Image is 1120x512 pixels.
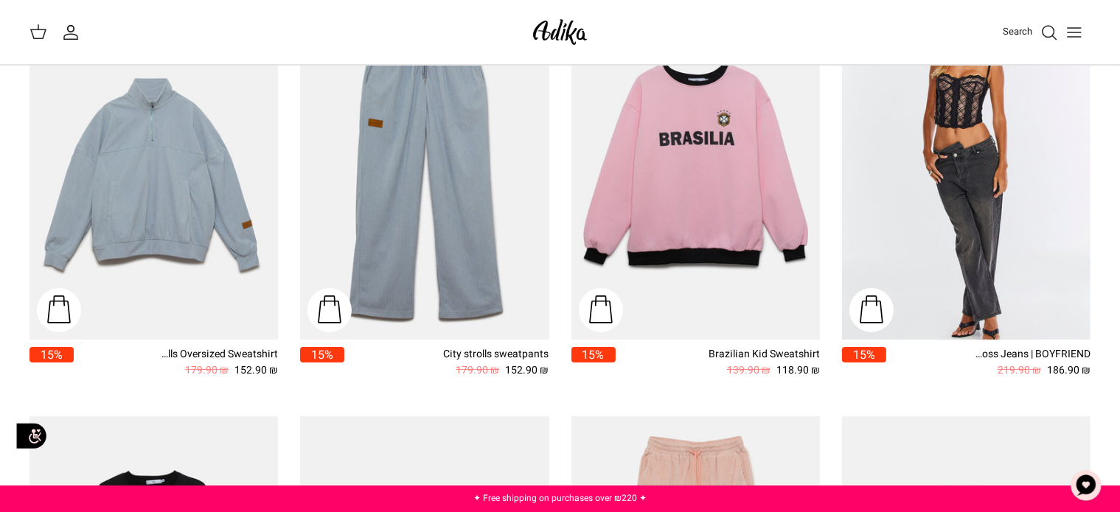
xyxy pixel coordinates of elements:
font: City Strolls Oversized Sweatshirt [128,346,278,362]
font: Search [1003,24,1032,38]
font: City strolls sweatpants [444,346,549,362]
a: All Or Nothing Criss-Cross Jeans | BOYFRIEND 186.90 ₪ 219.90 ₪ [886,347,1091,379]
font: 152.90 ₪ [234,362,278,378]
font: 118.90 ₪ [776,362,820,378]
a: My account [62,24,86,41]
font: 139.90 ₪ [727,362,771,378]
font: 15% [311,346,333,364]
font: 186.90 ₪ [1047,362,1091,378]
a: 15% [571,347,616,379]
a: 15% [300,347,344,379]
a: Brazilian Kid Sweatshirt 118.90 ₪ 139.90 ₪ [616,347,820,379]
a: All Or Nothing Criss-Cross Jeans | BOYFRIEND [842,9,1091,340]
font: Brazilian Kid Sweatshirt [709,346,820,362]
font: 15% [853,346,875,364]
button: Chat [1064,463,1108,508]
a: 15% [29,347,74,379]
font: 15% [582,346,605,364]
font: 179.90 ₪ [456,362,500,378]
font: 15% [41,346,63,364]
a: 15% [842,347,886,379]
a: Brazilian Kid Sweatshirt [571,9,820,340]
a: Search [1003,24,1058,41]
img: Adika IL [529,15,591,49]
img: accessibility_icon02.svg [11,415,52,456]
a: City strolls sweatpants 152.90 ₪ 179.90 ₪ [344,347,549,379]
button: Toggle menu [1058,16,1091,49]
font: 152.90 ₪ [506,362,549,378]
font: 179.90 ₪ [185,362,229,378]
a: City Strolls Oversized Sweatshirt [29,9,278,340]
font: 219.90 ₪ [998,362,1041,378]
a: City strolls sweatpants [300,9,549,340]
font: All Or Nothing Criss-Cross Jeans | BOYFRIEND [879,346,1091,362]
a: ✦ Free shipping on purchases over ₪220 ✦ [473,491,647,505]
a: City Strolls Oversized Sweatshirt 152.90 ₪ 179.90 ₪ [74,347,278,379]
